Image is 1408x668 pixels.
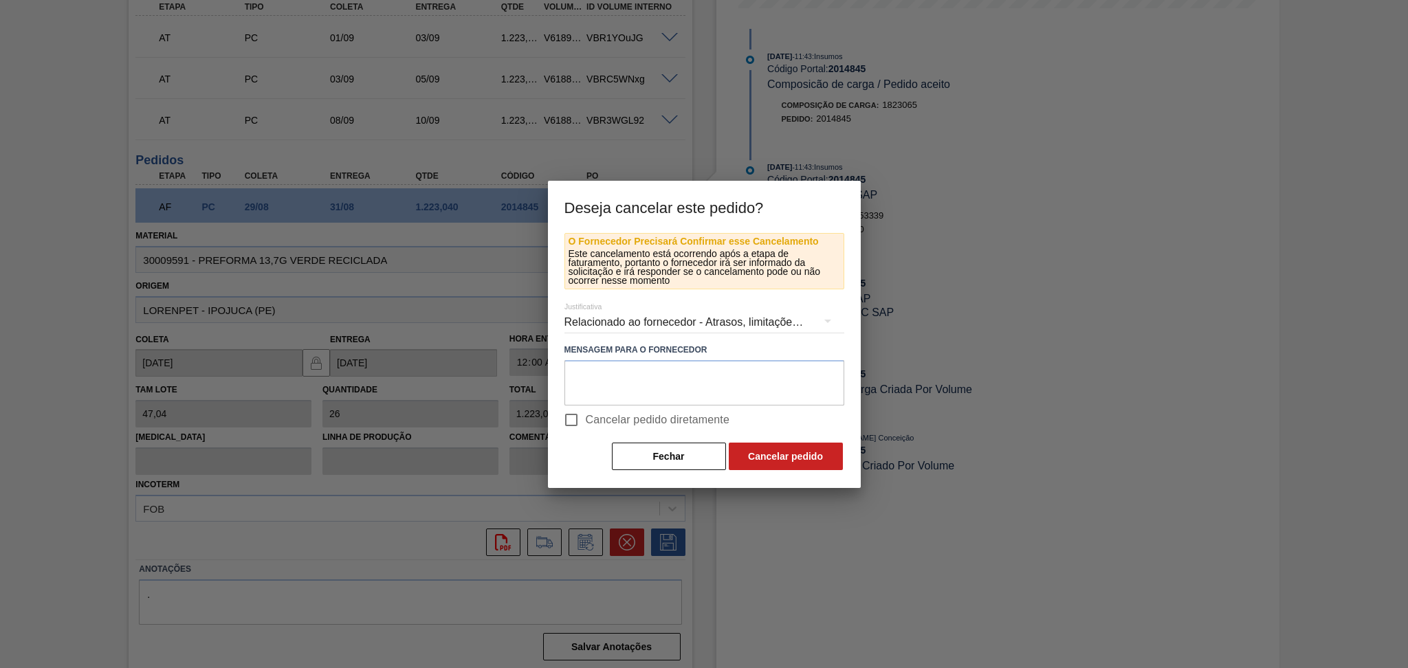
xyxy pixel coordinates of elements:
div: Relacionado ao fornecedor - Atrasos, limitações de capacidade, etc. [564,303,844,342]
button: Fechar [612,443,726,470]
span: Cancelar pedido diretamente [586,412,730,428]
p: O Fornecedor Precisará Confirmar esse Cancelamento [569,237,840,246]
label: Mensagem para o Fornecedor [564,340,844,360]
button: Cancelar pedido [729,443,843,470]
p: Este cancelamento está ocorrendo após a etapa de faturamento, portanto o fornecedor irá ser infor... [569,249,840,285]
h3: Deseja cancelar este pedido? [548,181,861,233]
